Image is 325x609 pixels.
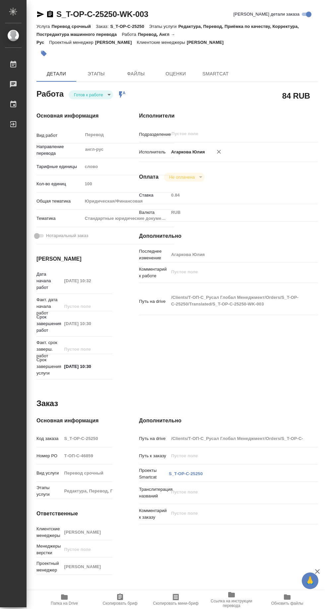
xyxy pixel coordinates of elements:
button: Добавить тэг [36,46,51,61]
input: Пустое поле [171,130,287,138]
p: Менеджеры верстки [36,543,62,556]
input: Пустое поле [62,545,112,554]
span: Этапы [80,70,112,78]
button: 🙏 [302,572,318,589]
div: Юридическая/Финансовая [82,196,174,207]
p: Транслитерация названий [139,486,169,499]
h4: Дополнительно [139,417,318,425]
input: Пустое поле [62,468,112,478]
input: Пустое поле [82,179,174,189]
a: S_T-OP-C-25250 [169,471,203,476]
span: Оценки [160,70,192,78]
span: [PERSON_NAME] детали заказа [233,11,299,18]
span: SmartCat [200,70,231,78]
input: Пустое поле [62,276,112,286]
p: Тематика [36,215,82,222]
p: Дата начала работ [36,271,62,291]
input: Пустое поле [62,527,112,537]
p: Путь на drive [139,298,169,305]
p: Срок завершения услуги [36,357,62,377]
span: Папка на Drive [51,601,78,606]
h4: Оплата [139,173,159,181]
p: Кол-во единиц [36,181,82,187]
p: Вид услуги [36,470,62,477]
p: Комментарий к заказу [139,507,169,521]
p: Факт. срок заверш. работ [36,339,62,359]
p: Вид работ [36,132,82,139]
button: Обновить файлы [259,590,315,609]
p: [PERSON_NAME] [187,40,228,45]
span: Детали [40,70,72,78]
h2: 84 RUB [282,90,310,101]
a: S_T-OP-C-25250-WK-003 [56,10,148,19]
span: Скопировать бриф [102,601,137,606]
button: Скопировать бриф [92,590,148,609]
p: Проектный менеджер [49,40,95,45]
button: Папка на Drive [36,590,92,609]
input: Пустое поле [62,486,112,496]
p: Заказ: [96,24,110,29]
div: слово [82,161,174,172]
p: Клиентские менеджеры [137,40,187,45]
p: [PERSON_NAME] [95,40,137,45]
p: Перевод срочный [51,24,96,29]
p: Агаркова Юлия [169,149,205,155]
p: Валюта [139,209,169,216]
p: Направление перевода [36,143,82,157]
span: Нотариальный заказ [46,232,88,239]
h4: Основная информация [36,112,112,120]
p: Услуга [36,24,51,29]
input: Пустое поле [169,451,303,461]
p: Ставка [139,192,169,199]
input: Пустое поле [169,190,303,200]
button: Готов к работе [72,92,105,98]
h4: Дополнительно [139,232,318,240]
p: Код заказа [36,435,62,442]
p: Работа [122,32,138,37]
button: Не оплачена [167,174,197,180]
span: Скопировать мини-бриф [153,601,198,606]
div: RUB [169,207,303,218]
p: Последнее изменение [139,248,169,261]
p: Факт. дата начала работ [36,297,62,316]
p: Клиентские менеджеры [36,526,62,539]
input: Пустое поле [169,434,303,443]
p: Этапы услуги [149,24,178,29]
p: Комментарий к работе [139,266,169,279]
input: Пустое поле [62,434,112,443]
input: ✎ Введи что-нибудь [62,362,112,371]
textarea: /Clients/Т-ОП-С_Русал Глобал Менеджмент/Orders/S_T-OP-C-25250/Translated/S_T-OP-C-25250-WK-003 [169,292,303,310]
p: Этапы услуги [36,484,62,498]
p: S_T-OP-C-25250 [110,24,149,29]
button: Скопировать мини-бриф [148,590,204,609]
input: Пустое поле [62,562,112,571]
button: Удалить исполнителя [212,144,226,159]
h2: Заказ [36,398,58,409]
p: Путь к заказу [139,453,169,459]
button: Скопировать ссылку для ЯМессенджера [36,10,44,18]
button: Ссылка на инструкции перевода [204,590,259,609]
input: Пустое поле [62,302,112,311]
span: Обновить файлы [271,601,303,606]
p: Общая тематика [36,198,82,205]
h4: [PERSON_NAME] [36,255,112,263]
h4: Ответственные [36,510,112,518]
div: Готов к работе [164,173,205,182]
p: Проекты Smartcat [139,467,169,480]
p: Путь на drive [139,435,169,442]
h2: Работа [36,87,64,99]
div: Готов к работе [69,90,113,99]
input: Пустое поле [62,344,112,354]
button: Скопировать ссылку [46,10,54,18]
input: Пустое поле [169,250,303,259]
div: Стандартные юридические документы, договоры, уставы [82,213,174,224]
p: Тарифные единицы [36,163,82,170]
h4: Основная информация [36,417,112,425]
p: Номер РО [36,453,62,459]
p: Проектный менеджер [36,560,62,573]
input: Пустое поле [62,319,112,328]
input: Пустое поле [62,451,112,461]
span: Ссылка на инструкции перевода [208,599,255,608]
h4: Исполнители [139,112,318,120]
span: 🙏 [304,574,316,588]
